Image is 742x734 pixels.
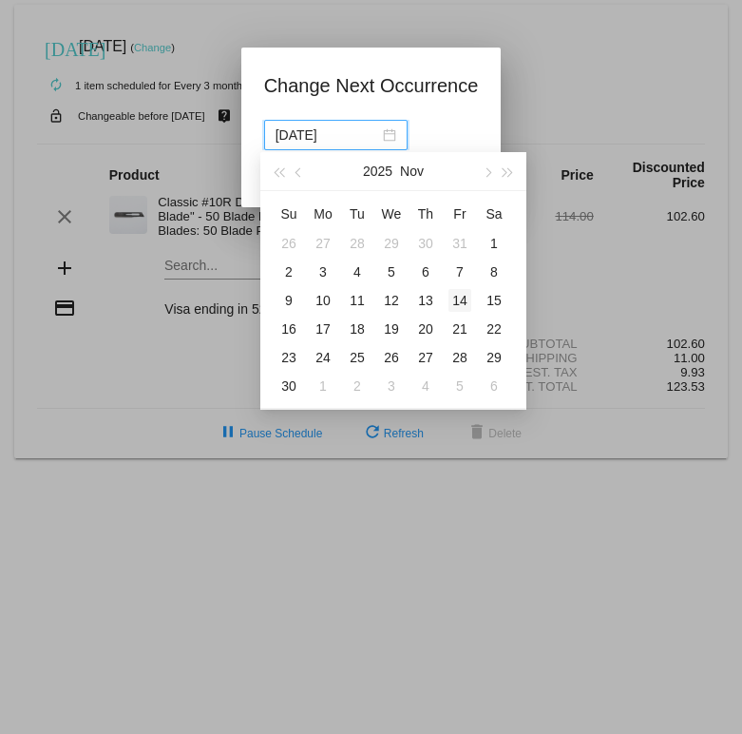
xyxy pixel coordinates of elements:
div: 15 [483,289,505,312]
h1: Change Next Occurrence [264,70,479,101]
td: 11/22/2025 [477,315,511,343]
div: 30 [414,232,437,255]
td: 11/25/2025 [340,343,374,372]
div: 12 [380,289,403,312]
td: 11/23/2025 [272,343,306,372]
div: 21 [448,318,471,340]
div: 18 [346,318,369,340]
div: 20 [414,318,437,340]
td: 11/8/2025 [477,258,511,286]
th: Thu [409,199,443,229]
td: 10/30/2025 [409,229,443,258]
div: 13 [414,289,437,312]
div: 1 [312,375,334,397]
div: 29 [483,346,505,369]
div: 2 [346,375,369,397]
td: 11/7/2025 [443,258,477,286]
th: Fri [443,199,477,229]
div: 22 [483,318,505,340]
td: 11/26/2025 [374,343,409,372]
td: 12/1/2025 [306,372,340,400]
td: 11/11/2025 [340,286,374,315]
td: 11/27/2025 [409,343,443,372]
div: 27 [312,232,334,255]
div: 4 [346,261,369,283]
td: 11/19/2025 [374,315,409,343]
td: 11/5/2025 [374,258,409,286]
td: 11/16/2025 [272,315,306,343]
th: Sat [477,199,511,229]
td: 12/6/2025 [477,372,511,400]
div: 9 [277,289,300,312]
button: Last year (Control + left) [268,152,289,190]
td: 11/29/2025 [477,343,511,372]
button: Nov [400,152,424,190]
div: 24 [312,346,334,369]
div: 23 [277,346,300,369]
td: 11/20/2025 [409,315,443,343]
td: 11/2/2025 [272,258,306,286]
td: 10/29/2025 [374,229,409,258]
div: 30 [277,375,300,397]
div: 4 [414,375,437,397]
div: 7 [448,261,471,283]
div: 6 [483,375,505,397]
td: 12/5/2025 [443,372,477,400]
td: 11/24/2025 [306,343,340,372]
div: 10 [312,289,334,312]
div: 5 [380,261,403,283]
th: Tue [340,199,374,229]
div: 28 [346,232,369,255]
div: 11 [346,289,369,312]
div: 28 [448,346,471,369]
th: Wed [374,199,409,229]
td: 10/27/2025 [306,229,340,258]
button: Next month (PageDown) [476,152,497,190]
td: 10/26/2025 [272,229,306,258]
div: 26 [380,346,403,369]
div: 17 [312,318,334,340]
td: 10/31/2025 [443,229,477,258]
td: 11/15/2025 [477,286,511,315]
div: 31 [448,232,471,255]
td: 11/9/2025 [272,286,306,315]
th: Mon [306,199,340,229]
td: 11/6/2025 [409,258,443,286]
div: 1 [483,232,505,255]
th: Sun [272,199,306,229]
td: 11/12/2025 [374,286,409,315]
td: 11/21/2025 [443,315,477,343]
button: Next year (Control + right) [498,152,519,190]
td: 12/2/2025 [340,372,374,400]
button: Previous month (PageUp) [289,152,310,190]
div: 27 [414,346,437,369]
td: 10/28/2025 [340,229,374,258]
td: 11/28/2025 [443,343,477,372]
div: 26 [277,232,300,255]
input: Select date [276,125,379,145]
div: 29 [380,232,403,255]
div: 19 [380,318,403,340]
button: 2025 [363,152,392,190]
td: 12/4/2025 [409,372,443,400]
td: 11/13/2025 [409,286,443,315]
td: 11/30/2025 [272,372,306,400]
div: 6 [414,261,437,283]
td: 11/3/2025 [306,258,340,286]
div: 3 [380,375,403,397]
td: 11/10/2025 [306,286,340,315]
td: 11/1/2025 [477,229,511,258]
td: 11/14/2025 [443,286,477,315]
td: 11/18/2025 [340,315,374,343]
td: 11/17/2025 [306,315,340,343]
div: 25 [346,346,369,369]
div: 3 [312,261,334,283]
td: 11/4/2025 [340,258,374,286]
div: 8 [483,261,505,283]
div: 14 [448,289,471,312]
div: 2 [277,261,300,283]
div: 16 [277,318,300,340]
div: 5 [448,375,471,397]
td: 12/3/2025 [374,372,409,400]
